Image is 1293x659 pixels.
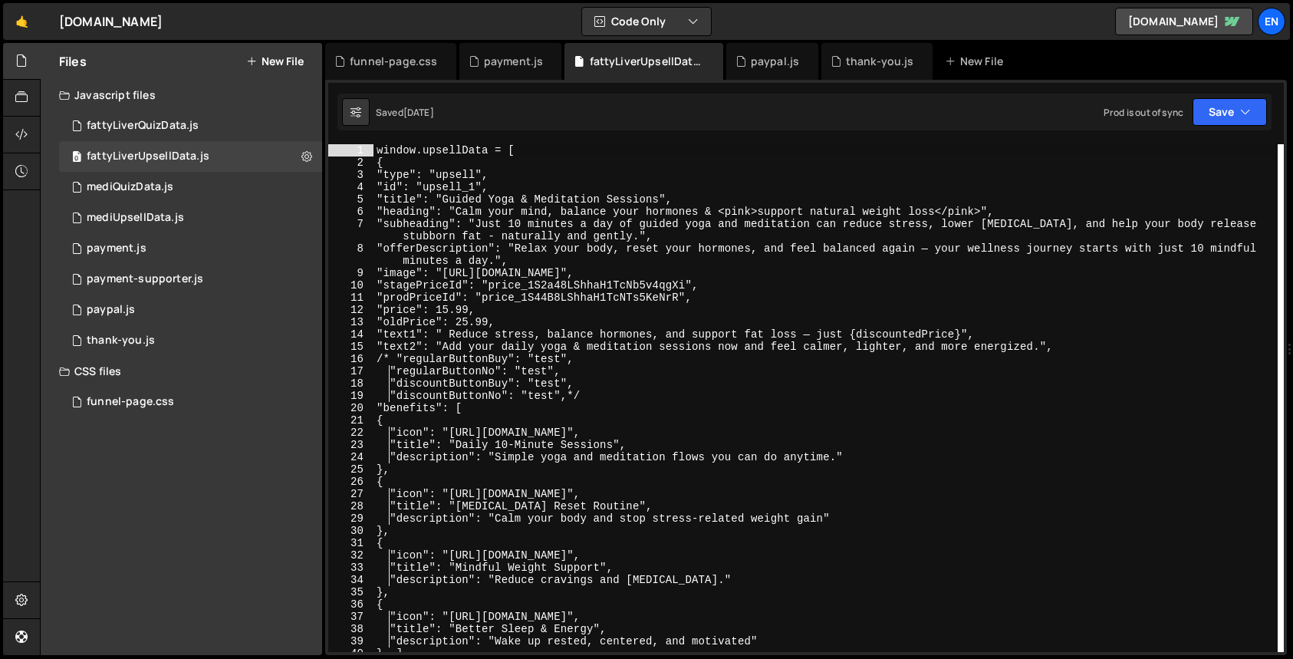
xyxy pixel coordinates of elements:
div: 16956/46524.js [59,325,322,356]
div: 38 [328,623,373,635]
h2: Files [59,53,87,70]
div: 7 [328,218,373,242]
button: Save [1193,98,1267,126]
div: 16956/46551.js [59,233,322,264]
div: mediQuizData.js [87,180,173,194]
div: [DATE] [403,106,434,119]
div: [DOMAIN_NAME] [59,12,163,31]
div: 4 [328,181,373,193]
div: 26 [328,476,373,488]
div: 29 [328,512,373,525]
div: 1 [328,144,373,157]
div: fattyLiverUpsellData.js [87,150,209,163]
div: 30 [328,525,373,537]
div: 17 [328,365,373,377]
div: 28 [328,500,373,512]
div: 5 [328,193,373,206]
div: 20 [328,402,373,414]
div: funnel-page.css [87,395,174,409]
div: 12 [328,304,373,316]
div: 16956/46566.js [59,110,322,141]
div: 37 [328,611,373,623]
div: 32 [328,549,373,562]
div: payment-supporter.js [87,272,203,286]
div: 16956/47008.css [59,387,322,417]
div: 22 [328,427,373,439]
div: 14 [328,328,373,341]
div: 11 [328,292,373,304]
div: fattyLiverUpsellData.js [590,54,705,69]
div: 16956/46700.js [59,172,322,203]
span: 0 [72,152,81,164]
a: 🤙 [3,3,41,40]
div: payment.js [87,242,146,255]
div: mediUpsellData.js [87,211,184,225]
div: 35 [328,586,373,598]
div: 16956/46552.js [59,264,322,295]
div: 23 [328,439,373,451]
div: 16956/46550.js [59,295,322,325]
div: 16 [328,353,373,365]
div: 18 [328,377,373,390]
div: New File [945,54,1009,69]
div: Prod is out of sync [1104,106,1183,119]
div: paypal.js [751,54,799,69]
div: 27 [328,488,373,500]
div: 2 [328,157,373,169]
a: [DOMAIN_NAME] [1115,8,1253,35]
div: thank-you.js [846,54,914,69]
div: 33 [328,562,373,574]
div: CSS files [41,356,322,387]
div: 19 [328,390,373,402]
div: 3 [328,169,373,181]
button: Code Only [582,8,711,35]
div: 15 [328,341,373,353]
div: Javascript files [41,80,322,110]
div: thank-you.js [87,334,155,348]
div: 21 [328,414,373,427]
div: Saved [376,106,434,119]
button: New File [246,55,304,68]
div: 34 [328,574,373,586]
div: payment.js [484,54,544,69]
div: 36 [328,598,373,611]
div: 39 [328,635,373,647]
div: funnel-page.css [350,54,437,69]
div: 6 [328,206,373,218]
div: 31 [328,537,373,549]
a: En [1258,8,1285,35]
div: 9 [328,267,373,279]
div: 16956/46701.js [59,203,322,233]
div: 25 [328,463,373,476]
div: 16956/46565.js [59,141,322,172]
div: 13 [328,316,373,328]
div: paypal.js [87,303,135,317]
div: fattyLiverQuizData.js [87,119,199,133]
div: 24 [328,451,373,463]
div: 8 [328,242,373,267]
div: 10 [328,279,373,292]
